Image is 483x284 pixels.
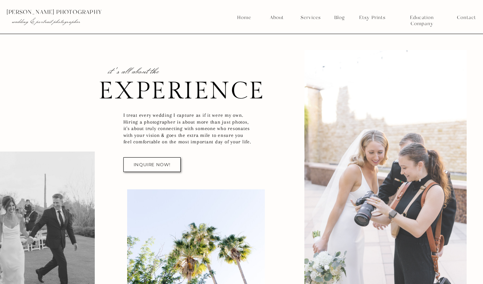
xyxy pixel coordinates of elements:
a: Blog [332,15,347,21]
a: Home [237,15,252,21]
p: wedding & portrait photographer [12,18,121,25]
p: it's all about the [108,61,181,77]
a: Education Company [398,15,446,21]
a: Services [298,15,323,21]
a: Etsy Prints [357,15,388,21]
h2: I treat every wedding I capture as if it were my own. Hiring a photographer is about more than ju... [123,112,253,147]
a: inquire now! [130,162,175,167]
h1: eXpeRieNce [99,82,286,100]
a: Contact [457,15,476,21]
a: About [268,15,285,21]
p: [PERSON_NAME] photography [6,9,135,15]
